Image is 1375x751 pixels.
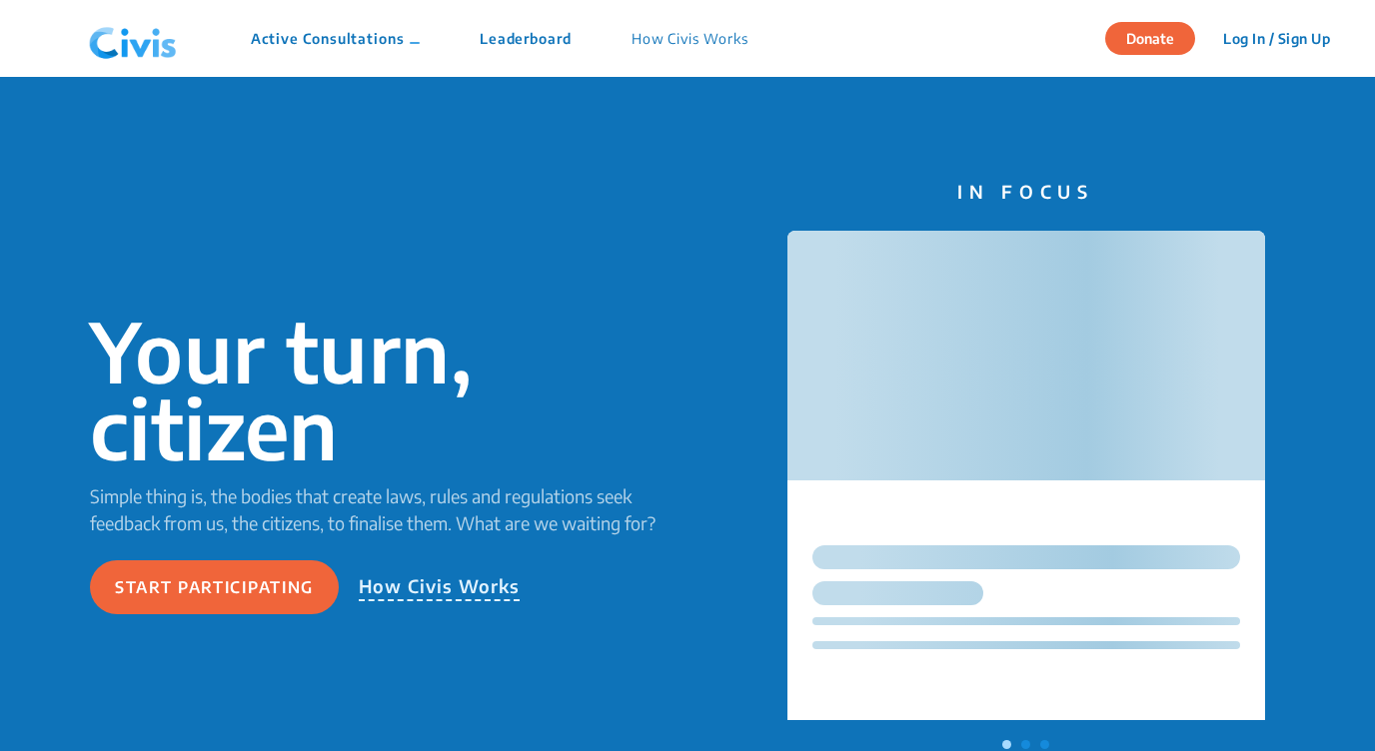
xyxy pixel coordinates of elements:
button: Donate [1105,22,1195,55]
img: navlogo.png [81,9,185,69]
p: How Civis Works [632,28,748,49]
button: Log In / Sign Up [1210,23,1343,54]
button: Start participating [90,560,339,614]
p: How Civis Works [359,572,521,601]
a: Donate [1105,27,1210,47]
p: IN FOCUS [787,178,1265,205]
p: Leaderboard [480,28,572,49]
p: Active Consultations [251,28,420,49]
p: Your turn, citizen [90,313,687,466]
p: Simple thing is, the bodies that create laws, rules and regulations seek feedback from us, the ci... [90,482,687,536]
